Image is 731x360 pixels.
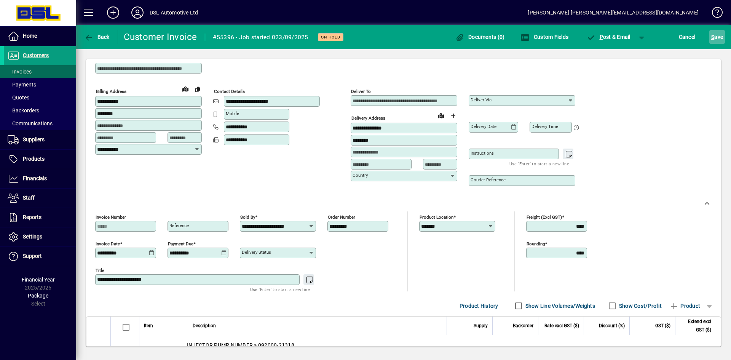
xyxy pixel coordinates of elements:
[8,94,29,101] span: Quotes
[677,30,697,44] button: Cancel
[213,31,308,43] div: #55396 - Job started 023/09/2025
[524,302,595,310] label: Show Line Volumes/Weights
[23,175,47,181] span: Financials
[144,322,153,330] span: Item
[680,317,711,334] span: Extend excl GST ($)
[527,241,545,246] mat-label: Rounding
[583,30,634,44] button: Post & Email
[447,110,459,122] button: Choose address
[460,300,498,312] span: Product History
[226,111,239,116] mat-label: Mobile
[23,234,42,240] span: Settings
[471,124,496,129] mat-label: Delivery date
[527,214,562,220] mat-label: Freight (excl GST)
[711,31,723,43] span: ave
[455,34,505,40] span: Documents (0)
[242,250,271,255] mat-label: Delivery status
[4,208,76,227] a: Reports
[711,34,714,40] span: S
[22,277,55,283] span: Financial Year
[125,6,150,19] button: Profile
[328,214,355,220] mat-label: Order number
[168,241,193,246] mat-label: Payment due
[471,177,506,182] mat-label: Courier Reference
[4,91,76,104] a: Quotes
[544,322,579,330] span: Rate excl GST ($)
[96,241,120,246] mat-label: Invoice date
[679,31,696,43] span: Cancel
[23,214,41,220] span: Reports
[474,322,488,330] span: Supply
[150,6,198,19] div: DSL Automotive Ltd
[28,293,48,299] span: Package
[23,195,35,201] span: Staff
[250,285,310,294] mat-hint: Use 'Enter' to start a new line
[124,31,197,43] div: Customer Invoice
[240,214,255,220] mat-label: Sold by
[471,97,492,102] mat-label: Deliver via
[4,169,76,188] a: Financials
[321,35,340,40] span: On hold
[23,253,42,259] span: Support
[8,107,39,114] span: Backorders
[4,189,76,208] a: Staff
[471,150,494,156] mat-label: Instructions
[531,124,558,129] mat-label: Delivery time
[528,6,699,19] div: [PERSON_NAME] [PERSON_NAME][EMAIL_ADDRESS][DOMAIN_NAME]
[353,173,368,178] mat-label: Country
[4,247,76,266] a: Support
[23,156,45,162] span: Products
[709,30,725,44] button: Save
[4,227,76,246] a: Settings
[82,30,112,44] button: Back
[4,104,76,117] a: Backorders
[169,223,189,228] mat-label: Reference
[655,322,670,330] span: GST ($)
[513,322,533,330] span: Backorder
[192,83,204,95] button: Copy to Delivery address
[23,136,45,142] span: Suppliers
[351,89,371,94] mat-label: Deliver To
[4,65,76,78] a: Invoices
[669,300,700,312] span: Product
[4,130,76,149] a: Suppliers
[96,214,126,220] mat-label: Invoice number
[666,299,704,313] button: Product
[456,299,501,313] button: Product History
[23,52,49,58] span: Customers
[4,117,76,130] a: Communications
[101,6,125,19] button: Add
[599,322,625,330] span: Discount (%)
[420,214,453,220] mat-label: Product location
[4,78,76,91] a: Payments
[453,30,507,44] button: Documents (0)
[520,34,568,40] span: Custom Fields
[509,159,569,168] mat-hint: Use 'Enter' to start a new line
[519,30,570,44] button: Custom Fields
[96,268,104,273] mat-label: Title
[84,34,110,40] span: Back
[600,34,603,40] span: P
[193,322,216,330] span: Description
[8,69,32,75] span: Invoices
[23,33,37,39] span: Home
[706,2,721,26] a: Knowledge Base
[435,109,447,122] a: View on map
[4,150,76,169] a: Products
[4,27,76,46] a: Home
[586,34,630,40] span: ost & Email
[179,83,192,95] a: View on map
[76,30,118,44] app-page-header-button: Back
[618,302,662,310] label: Show Cost/Profit
[8,82,36,88] span: Payments
[8,120,53,126] span: Communications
